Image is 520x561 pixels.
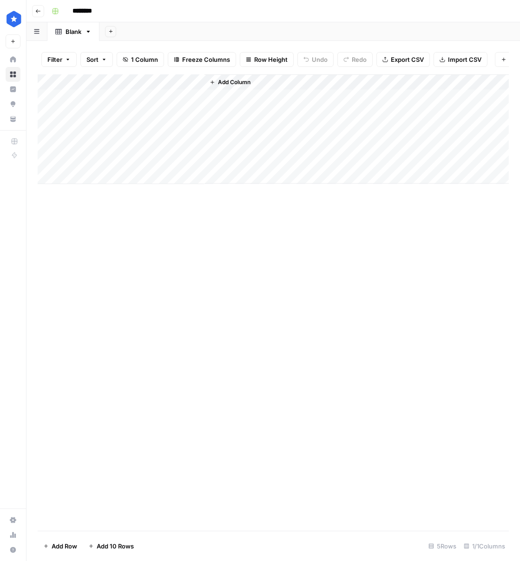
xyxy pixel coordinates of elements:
[41,52,77,67] button: Filter
[297,52,334,67] button: Undo
[448,55,481,64] span: Import CSV
[80,52,113,67] button: Sort
[117,52,164,67] button: 1 Column
[6,67,20,82] a: Browse
[168,52,236,67] button: Freeze Columns
[6,97,20,112] a: Opportunities
[352,55,367,64] span: Redo
[6,82,20,97] a: Insights
[38,539,83,554] button: Add Row
[337,52,373,67] button: Redo
[312,55,328,64] span: Undo
[460,539,509,554] div: 1/1 Columns
[254,55,288,64] span: Row Height
[6,11,22,27] img: ConsumerAffairs Logo
[6,542,20,557] button: Help + Support
[391,55,424,64] span: Export CSV
[206,76,254,88] button: Add Column
[6,52,20,67] a: Home
[47,22,99,41] a: Blank
[425,539,460,554] div: 5 Rows
[6,112,20,126] a: Your Data
[434,52,487,67] button: Import CSV
[97,541,134,551] span: Add 10 Rows
[66,27,81,36] div: Blank
[376,52,430,67] button: Export CSV
[182,55,230,64] span: Freeze Columns
[218,78,250,86] span: Add Column
[131,55,158,64] span: 1 Column
[240,52,294,67] button: Row Height
[47,55,62,64] span: Filter
[52,541,77,551] span: Add Row
[83,539,139,554] button: Add 10 Rows
[6,7,20,31] button: Workspace: ConsumerAffairs
[6,513,20,528] a: Settings
[86,55,99,64] span: Sort
[6,528,20,542] a: Usage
